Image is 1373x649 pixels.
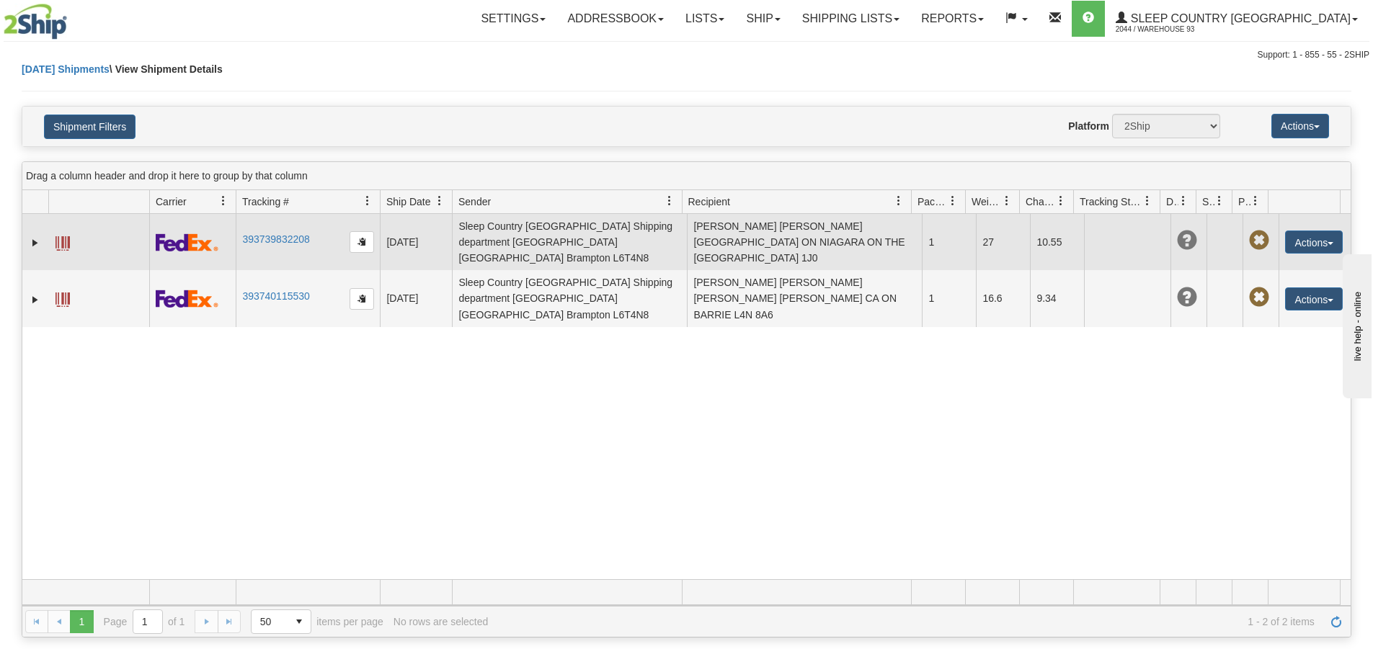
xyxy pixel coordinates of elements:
a: Tracking Status filter column settings [1135,189,1160,213]
button: Actions [1271,114,1329,138]
span: Shipment Issues [1202,194,1214,209]
td: [DATE] [380,214,452,270]
img: logo2044.jpg [4,4,67,40]
a: Weight filter column settings [995,189,1019,213]
span: items per page [251,609,383,634]
iframe: chat widget [1340,251,1372,398]
a: Settings [470,1,556,37]
a: Label [55,230,70,253]
span: Weight [972,194,1002,209]
a: Sender filter column settings [657,189,682,213]
span: Pickup Status [1238,194,1250,209]
a: Expand [28,292,43,307]
span: \ View Shipment Details [110,63,223,75]
span: Sleep Country [GEOGRAPHIC_DATA] [1127,12,1351,24]
td: [DATE] [380,270,452,326]
a: Sleep Country [GEOGRAPHIC_DATA] 2044 / Warehouse 93 [1105,1,1369,37]
td: Sleep Country [GEOGRAPHIC_DATA] Shipping department [GEOGRAPHIC_DATA] [GEOGRAPHIC_DATA] Brampton ... [452,270,687,326]
span: Tracking Status [1080,194,1142,209]
td: 27 [976,214,1030,270]
span: Sender [458,194,491,209]
button: Copy to clipboard [350,288,374,310]
input: Page 1 [133,610,162,633]
a: Lists [675,1,735,37]
span: Tracking # [242,194,289,209]
div: No rows are selected [394,616,489,627]
a: Carrier filter column settings [211,189,236,213]
div: grid grouping header [22,162,1351,190]
span: Delivery Status [1166,194,1178,209]
span: Page 1 [70,610,93,633]
a: Refresh [1325,610,1348,633]
a: Addressbook [556,1,675,37]
td: Sleep Country [GEOGRAPHIC_DATA] Shipping department [GEOGRAPHIC_DATA] [GEOGRAPHIC_DATA] Brampton ... [452,214,687,270]
div: Support: 1 - 855 - 55 - 2SHIP [4,49,1369,61]
label: Platform [1068,119,1109,133]
span: 1 - 2 of 2 items [498,616,1315,627]
span: Ship Date [386,194,430,209]
span: select [288,610,311,633]
a: Label [55,286,70,309]
button: Shipment Filters [44,115,135,139]
a: Shipment Issues filter column settings [1207,189,1232,213]
a: Ship Date filter column settings [427,189,452,213]
a: Expand [28,236,43,250]
a: Charge filter column settings [1049,189,1073,213]
img: 2 - FedEx Express® [156,233,218,251]
span: Unknown [1177,230,1197,251]
a: Delivery Status filter column settings [1171,189,1196,213]
a: [DATE] Shipments [22,63,110,75]
a: Ship [735,1,791,37]
button: Copy to clipboard [350,231,374,253]
td: [PERSON_NAME] [PERSON_NAME] [GEOGRAPHIC_DATA] ON NIAGARA ON THE [GEOGRAPHIC_DATA] 1J0 [687,214,922,270]
a: Reports [910,1,995,37]
td: 1 [922,214,976,270]
a: Recipient filter column settings [887,189,911,213]
a: Tracking # filter column settings [355,189,380,213]
td: 1 [922,270,976,326]
span: Carrier [156,194,187,209]
span: Page of 1 [104,609,185,634]
a: Packages filter column settings [941,189,965,213]
span: Pickup Not Assigned [1249,230,1269,251]
td: 16.6 [976,270,1030,326]
a: Pickup Status filter column settings [1243,189,1268,213]
a: 393740115530 [242,290,309,302]
span: Pickup Not Assigned [1249,287,1269,308]
div: live help - online [11,12,133,23]
span: 2044 / Warehouse 93 [1116,22,1224,37]
span: Packages [917,194,948,209]
span: Charge [1026,194,1056,209]
span: Unknown [1177,287,1197,308]
button: Actions [1285,287,1343,310]
button: Actions [1285,230,1343,254]
td: [PERSON_NAME] [PERSON_NAME] [PERSON_NAME] [PERSON_NAME] CA ON BARRIE L4N 8A6 [687,270,922,326]
a: 393739832208 [242,233,309,245]
span: Recipient [688,194,730,209]
td: 10.55 [1030,214,1084,270]
td: 9.34 [1030,270,1084,326]
img: 2 - FedEx Express® [156,290,218,308]
span: 50 [260,614,279,629]
span: Page sizes drop down [251,609,311,634]
a: Shipping lists [791,1,910,37]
